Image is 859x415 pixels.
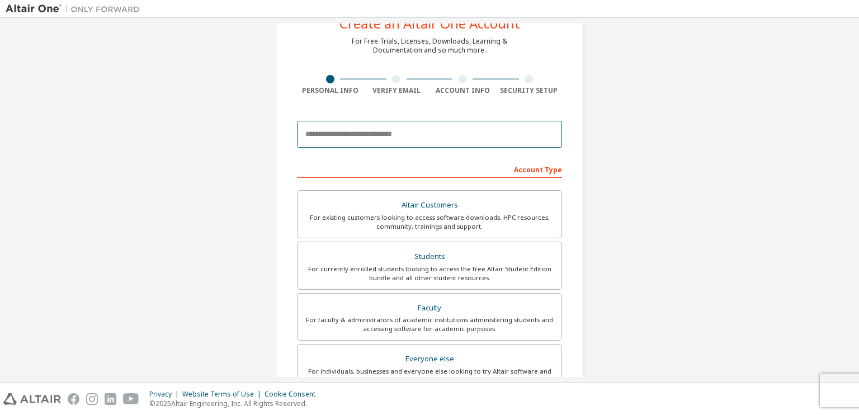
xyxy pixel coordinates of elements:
[496,86,563,95] div: Security Setup
[149,390,182,399] div: Privacy
[86,393,98,405] img: instagram.svg
[304,351,555,367] div: Everyone else
[304,197,555,213] div: Altair Customers
[297,160,562,178] div: Account Type
[304,213,555,231] div: For existing customers looking to access software downloads, HPC resources, community, trainings ...
[3,393,61,405] img: altair_logo.svg
[297,86,364,95] div: Personal Info
[182,390,265,399] div: Website Terms of Use
[304,367,555,385] div: For individuals, businesses and everyone else looking to try Altair software and explore our prod...
[68,393,79,405] img: facebook.svg
[265,390,322,399] div: Cookie Consent
[429,86,496,95] div: Account Info
[304,300,555,316] div: Faculty
[352,37,507,55] div: For Free Trials, Licenses, Downloads, Learning & Documentation and so much more.
[364,86,430,95] div: Verify Email
[149,399,322,408] p: © 2025 Altair Engineering, Inc. All Rights Reserved.
[304,315,555,333] div: For faculty & administrators of academic institutions administering students and accessing softwa...
[123,393,139,405] img: youtube.svg
[105,393,116,405] img: linkedin.svg
[6,3,145,15] img: Altair One
[339,17,520,30] div: Create an Altair One Account
[304,249,555,265] div: Students
[304,265,555,282] div: For currently enrolled students looking to access the free Altair Student Edition bundle and all ...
